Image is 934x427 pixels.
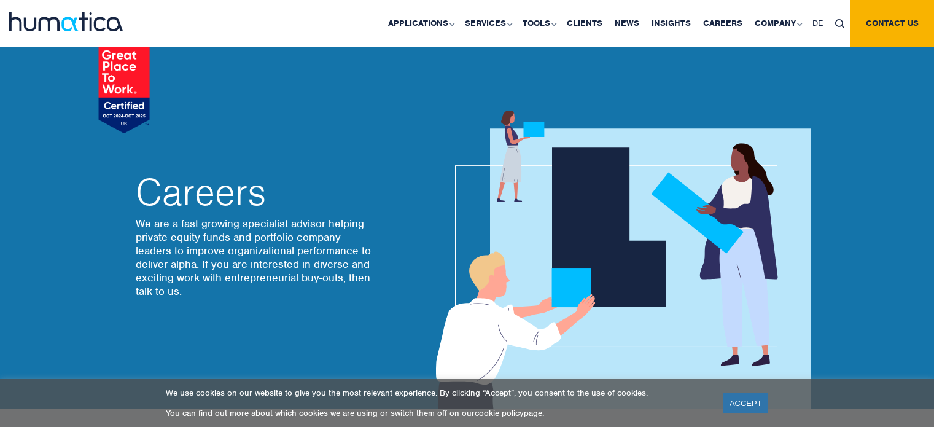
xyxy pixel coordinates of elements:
[9,12,123,31] img: logo
[475,408,524,418] a: cookie policy
[835,19,844,28] img: search_icon
[812,18,823,28] span: DE
[166,388,708,398] p: We use cookies on our website to give you the most relevant experience. By clicking “Accept”, you...
[136,174,375,211] h2: Careers
[424,111,811,409] img: about_banner1
[723,393,768,413] a: ACCEPT
[166,408,708,418] p: You can find out more about which cookies we are using or switch them off on our page.
[136,217,375,298] p: We are a fast growing specialist advisor helping private equity funds and portfolio company leade...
